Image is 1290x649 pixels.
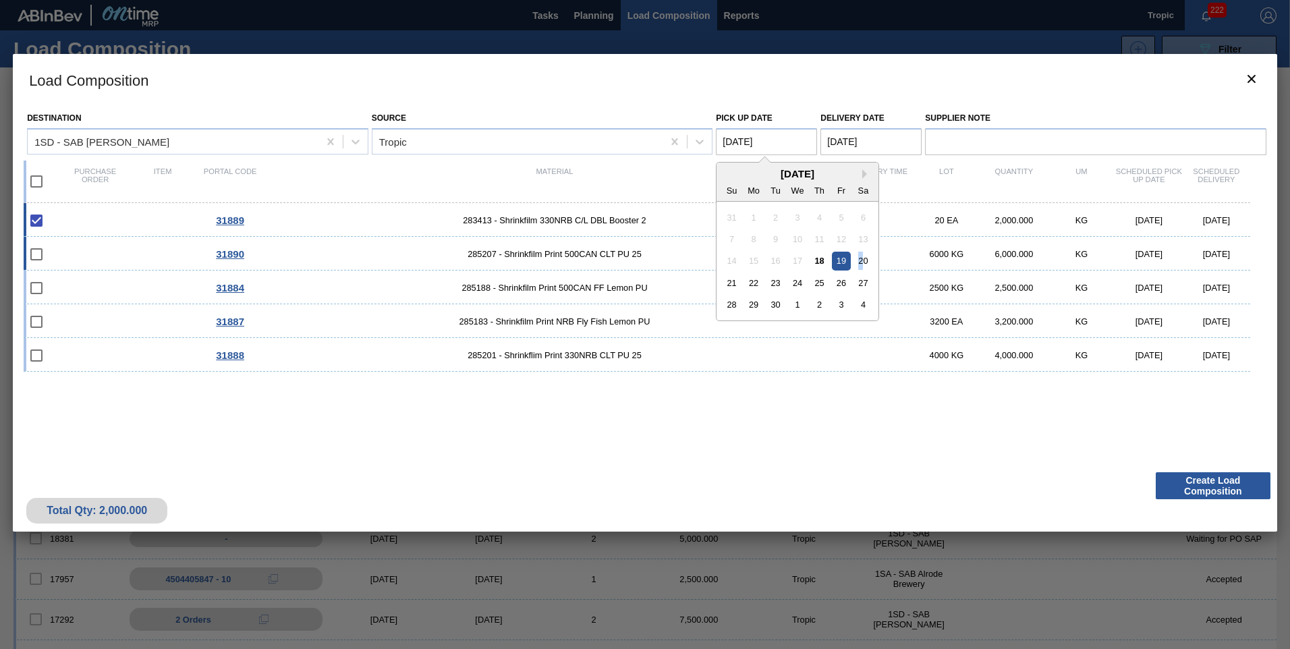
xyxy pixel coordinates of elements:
[264,249,845,259] span: 285207 - Shrinkfilm Print 500CAN CLT PU 25
[789,230,807,248] div: Not available Wednesday, September 10th, 2025
[980,249,1048,259] div: 6,000.000
[717,168,878,179] div: [DATE]
[789,295,807,314] div: Choose Wednesday, October 1st, 2025
[1183,283,1250,293] div: [DATE]
[1183,167,1250,196] div: Scheduled Delivery
[810,274,829,292] div: Choose Thursday, September 25th, 2025
[833,295,851,314] div: Choose Friday, October 3rd, 2025
[264,283,845,293] span: 285188 - Shrinkfilm Print 500CAN FF Lemon PU
[810,295,829,314] div: Choose Thursday, October 2nd, 2025
[264,167,845,196] div: Material
[129,167,196,196] div: Item
[264,350,845,360] span: 285201 - Shrinkflim Print 330NRB CLT PU 25
[745,230,763,248] div: Not available Monday, September 8th, 2025
[61,167,129,196] div: Purchase order
[810,252,829,270] div: Choose Thursday, September 18th, 2025
[723,230,741,248] div: Not available Sunday, September 7th, 2025
[13,54,1277,105] h3: Load Composition
[766,252,785,270] div: Not available Tuesday, September 16th, 2025
[196,349,264,361] div: Go to Order
[1048,350,1115,360] div: KG
[913,249,980,259] div: 6000 KG
[766,230,785,248] div: Not available Tuesday, September 9th, 2025
[854,252,872,270] div: Choose Saturday, September 20th, 2025
[913,283,980,293] div: 2500 KG
[833,181,851,199] div: Fr
[716,128,817,155] input: mm/dd/yyyy
[216,282,244,293] span: 31884
[980,215,1048,225] div: 2,000.000
[264,316,845,327] span: 285183 - Shrinkfilm Print NRB Fly Fish Lemon PU
[833,274,851,292] div: Choose Friday, September 26th, 2025
[1183,350,1250,360] div: [DATE]
[1048,167,1115,196] div: UM
[216,316,244,327] span: 31887
[854,208,872,226] div: Not available Saturday, September 6th, 2025
[862,169,872,179] button: Next Month
[925,109,1266,128] label: Supplier Note
[913,316,980,327] div: 3200 EA
[745,295,763,314] div: Choose Monday, September 29th, 2025
[854,274,872,292] div: Choose Saturday, September 27th, 2025
[27,113,81,123] label: Destination
[1115,316,1183,327] div: [DATE]
[810,230,829,248] div: Not available Thursday, September 11th, 2025
[723,252,741,270] div: Not available Sunday, September 14th, 2025
[1115,350,1183,360] div: [DATE]
[745,252,763,270] div: Not available Monday, September 15th, 2025
[820,128,922,155] input: mm/dd/yyyy
[1183,249,1250,259] div: [DATE]
[34,136,169,147] div: 1SD - SAB [PERSON_NAME]
[1115,249,1183,259] div: [DATE]
[1048,249,1115,259] div: KG
[745,181,763,199] div: Mo
[1115,283,1183,293] div: [DATE]
[723,295,741,314] div: Choose Sunday, September 28th, 2025
[216,248,244,260] span: 31890
[913,350,980,360] div: 4000 KG
[1183,215,1250,225] div: [DATE]
[723,274,741,292] div: Choose Sunday, September 21st, 2025
[766,181,785,199] div: Tu
[216,215,244,226] span: 31889
[820,113,884,123] label: Delivery Date
[1183,316,1250,327] div: [DATE]
[1156,472,1270,499] button: Create Load Composition
[1048,283,1115,293] div: KG
[913,215,980,225] div: 20 EA
[264,215,845,225] span: 283413 - Shrinkfilm 330NRB C/L DBL Booster 2
[854,230,872,248] div: Not available Saturday, September 13th, 2025
[789,208,807,226] div: Not available Wednesday, September 3rd, 2025
[854,295,872,314] div: Choose Saturday, October 4th, 2025
[833,252,851,270] div: Choose Friday, September 19th, 2025
[196,248,264,260] div: Go to Order
[833,208,851,226] div: Not available Friday, September 5th, 2025
[745,208,763,226] div: Not available Monday, September 1st, 2025
[980,283,1048,293] div: 2,500.000
[723,181,741,199] div: Su
[745,274,763,292] div: Choose Monday, September 22nd, 2025
[789,274,807,292] div: Choose Wednesday, September 24th, 2025
[980,350,1048,360] div: 4,000.000
[196,282,264,293] div: Go to Order
[810,181,829,199] div: Th
[789,181,807,199] div: We
[766,295,785,314] div: Choose Tuesday, September 30th, 2025
[196,167,264,196] div: Portal code
[196,215,264,226] div: Go to Order
[716,113,773,123] label: Pick up Date
[721,206,874,316] div: month 2025-09
[379,136,407,147] div: Tropic
[789,252,807,270] div: Not available Wednesday, September 17th, 2025
[980,316,1048,327] div: 3,200.000
[833,230,851,248] div: Not available Friday, September 12th, 2025
[913,167,980,196] div: Lot
[766,274,785,292] div: Choose Tuesday, September 23rd, 2025
[1115,215,1183,225] div: [DATE]
[980,167,1048,196] div: Quantity
[1048,316,1115,327] div: KG
[766,208,785,226] div: Not available Tuesday, September 2nd, 2025
[216,349,244,361] span: 31888
[854,181,872,199] div: Sa
[36,505,157,517] div: Total Qty: 2,000.000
